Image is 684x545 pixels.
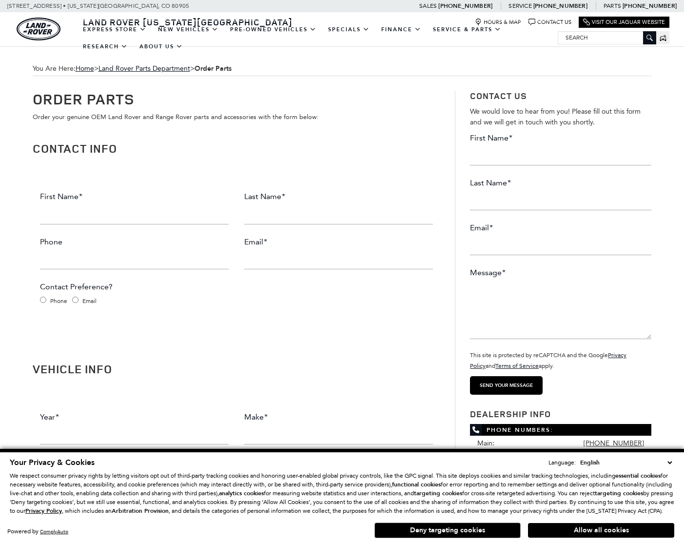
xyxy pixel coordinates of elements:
strong: Arbitration Provision [112,507,169,515]
u: Privacy Policy [25,507,62,515]
strong: functional cookies [392,481,441,488]
h2: Vehicle Info [33,363,441,375]
a: New Vehicles [152,21,224,38]
a: [PHONE_NUMBER] [623,2,677,10]
a: Land Rover Parts Department [98,64,190,73]
label: Last Name [244,191,285,202]
p: Order your genuine OEM Land Rover and Range Rover parts and accessories with the form below: [33,112,441,122]
a: EXPRESS STORE [77,21,152,38]
span: Service [508,2,531,9]
a: ComplyAuto [40,528,68,535]
h3: Dealership Info [470,409,651,419]
img: Land Rover [17,18,60,40]
label: Phone [50,296,67,306]
span: You Are Here: [33,61,652,76]
strong: analytics cookies [219,489,264,497]
h1: Order Parts [33,91,441,107]
a: Pre-Owned Vehicles [224,21,322,38]
a: Land Rover [US_STATE][GEOGRAPHIC_DATA] [77,16,298,28]
a: Visit Our Jaguar Website [583,19,665,26]
a: Research [77,38,134,55]
a: Contact Us [528,19,571,26]
a: Home [76,64,94,73]
label: Last Name [470,178,511,188]
label: Contact Preference? [40,282,113,292]
nav: Main Navigation [77,21,558,55]
span: We would love to hear from you! Please fill out this form and we will get in touch with you shortly. [470,107,641,126]
h2: Contact Info [33,142,441,155]
a: Service & Parts [427,21,507,38]
a: [PHONE_NUMBER] [533,2,587,10]
label: Make [244,412,268,423]
a: Privacy Policy [25,507,62,514]
div: Language: [548,460,576,465]
p: We respect consumer privacy rights by letting visitors opt out of third-party tracking cookies an... [10,471,674,515]
a: About Us [134,38,189,55]
label: Email [82,296,97,306]
button: Allow all cookies [528,523,674,538]
label: Email [244,237,267,247]
input: Send your message [470,376,543,395]
button: Deny targeting cookies [374,523,521,538]
label: First Name [470,133,512,143]
strong: targeting cookies [414,489,462,497]
span: Land Rover [US_STATE][GEOGRAPHIC_DATA] [83,16,293,28]
label: Email [470,222,493,233]
strong: Order Parts [195,64,232,73]
span: > [76,64,232,73]
span: Your Privacy & Cookies [10,457,95,468]
span: Parts [604,2,621,9]
span: > [98,64,232,73]
a: Specials [322,21,375,38]
strong: essential cookies [615,472,661,480]
label: Phone [40,237,62,247]
small: This site is protected by reCAPTCHA and the Google and apply. [470,352,626,369]
a: [PHONE_NUMBER] [584,439,644,447]
h3: Contact Us [470,91,651,101]
div: Breadcrumbs [33,61,652,76]
a: Hours & Map [475,19,521,26]
a: land-rover [17,18,60,40]
a: Terms of Service [495,363,539,369]
span: Phone Numbers: [470,424,651,436]
div: Powered by [7,528,68,535]
span: Sales [419,2,437,9]
label: First Name [40,191,82,202]
span: Main: [477,439,494,447]
label: Message [470,267,506,278]
select: Language Select [578,458,674,467]
a: [PHONE_NUMBER] [438,2,492,10]
label: Year [40,412,59,423]
input: Search [558,32,656,43]
a: Finance [375,21,427,38]
a: [STREET_ADDRESS] • [US_STATE][GEOGRAPHIC_DATA], CO 80905 [7,2,189,9]
strong: targeting cookies [595,489,643,497]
